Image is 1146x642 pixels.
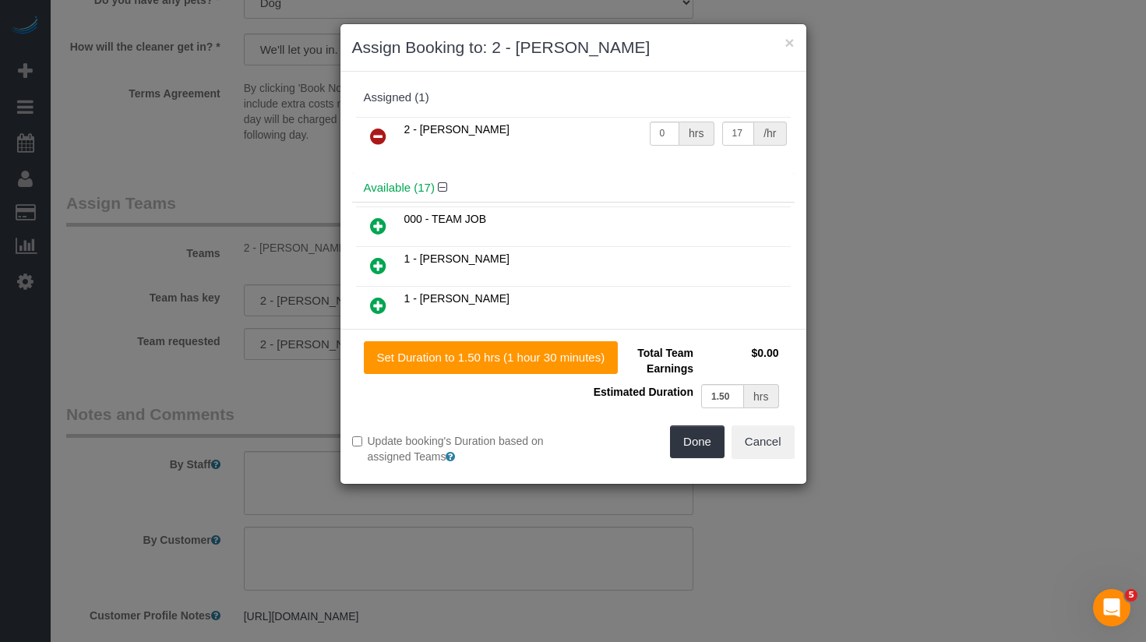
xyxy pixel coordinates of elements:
[679,122,714,146] div: hrs
[364,91,783,104] div: Assigned (1)
[1093,589,1130,626] iframe: Intercom live chat
[670,425,725,458] button: Done
[1125,589,1137,601] span: 5
[404,213,487,225] span: 000 - TEAM JOB
[352,433,562,464] label: Update booking's Duration based on assigned Teams
[352,36,795,59] h3: Assign Booking to: 2 - [PERSON_NAME]
[352,436,362,446] input: Update booking's Duration based on assigned Teams
[697,341,783,380] td: $0.00
[585,341,697,380] td: Total Team Earnings
[404,123,510,136] span: 2 - [PERSON_NAME]
[754,122,786,146] div: /hr
[785,34,794,51] button: ×
[404,292,510,305] span: 1 - [PERSON_NAME]
[732,425,795,458] button: Cancel
[364,341,619,374] button: Set Duration to 1.50 hrs (1 hour 30 minutes)
[744,384,778,408] div: hrs
[364,182,783,195] h4: Available (17)
[594,386,693,398] span: Estimated Duration
[404,252,510,265] span: 1 - [PERSON_NAME]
